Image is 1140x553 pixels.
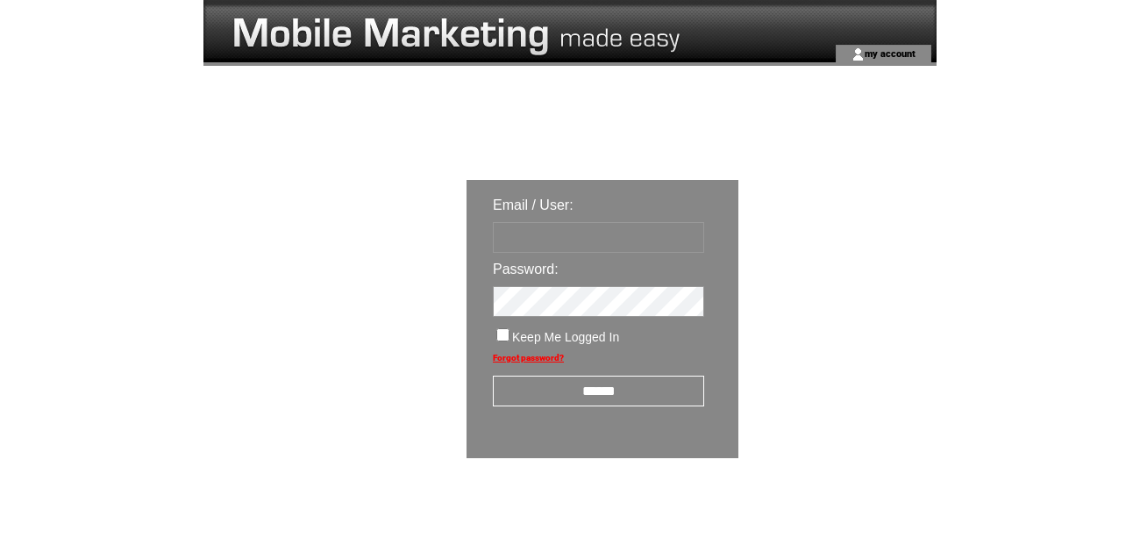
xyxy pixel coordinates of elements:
img: transparent.png [789,502,877,524]
img: account_icon.gif [851,47,865,61]
span: Password: [493,262,559,276]
span: Keep Me Logged In [512,330,619,344]
span: Email / User: [493,197,574,212]
a: Forgot password? [493,353,564,363]
a: my account [865,47,916,59]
